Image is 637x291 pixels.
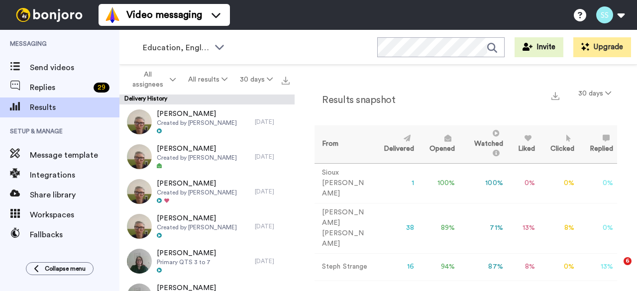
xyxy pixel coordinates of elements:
span: Education, English & Sport 2025 [143,42,210,54]
td: 13 % [578,253,617,281]
span: Collapse menu [45,265,86,273]
span: Share library [30,189,119,201]
td: Steph Strange [315,253,373,281]
td: 71 % [459,203,507,253]
div: 29 [94,83,109,93]
div: [DATE] [255,153,290,161]
th: Clicked [539,125,578,163]
a: [PERSON_NAME]Created by [PERSON_NAME][DATE] [119,139,295,174]
td: 87 % [459,253,507,281]
span: Replies [30,82,90,94]
td: 89 % [418,203,459,253]
span: [PERSON_NAME] [157,248,216,258]
button: Invite [515,37,563,57]
span: Created by [PERSON_NAME] [157,119,237,127]
th: Replied [578,125,617,163]
span: Send videos [30,62,119,74]
iframe: Intercom live chat [603,257,627,281]
button: 30 days [572,85,617,102]
td: Sioux [PERSON_NAME] [315,163,373,203]
span: Created by [PERSON_NAME] [157,154,237,162]
td: 38 [373,203,419,253]
button: All results [182,71,234,89]
button: All assignees [121,66,182,94]
a: [PERSON_NAME]Created by [PERSON_NAME][DATE] [119,174,295,209]
span: Created by [PERSON_NAME] [157,223,237,231]
button: Export a summary of each team member’s results that match this filter now. [548,88,562,102]
span: Fallbacks [30,229,119,241]
span: Video messaging [126,8,202,22]
th: From [315,125,373,163]
span: Created by [PERSON_NAME] [157,189,237,196]
span: Workspaces [30,209,119,221]
img: export.svg [282,77,290,85]
img: export.svg [551,92,559,100]
td: 100 % [418,163,459,203]
td: 0 % [507,163,539,203]
img: 8e4fd3a2-fa25-4f81-aba1-34ea3cbbb1c0-thumb.jpg [127,144,152,169]
td: 0 % [539,163,578,203]
a: [PERSON_NAME]Created by [PERSON_NAME][DATE] [119,104,295,139]
td: 100 % [459,163,507,203]
th: Delivered [373,125,419,163]
span: Results [30,101,119,113]
td: 0 % [578,203,617,253]
img: vm-color.svg [105,7,120,23]
td: 16 [373,253,419,281]
td: 0 % [578,163,617,203]
td: 94 % [418,253,459,281]
th: Watched [459,125,507,163]
button: Export all results that match these filters now. [279,72,293,87]
td: [PERSON_NAME] [PERSON_NAME] [315,203,373,253]
button: Collapse menu [26,262,94,275]
span: [PERSON_NAME] [157,109,237,119]
td: 8 % [539,203,578,253]
th: Opened [418,125,459,163]
img: 8e4fd3a2-fa25-4f81-aba1-34ea3cbbb1c0-thumb.jpg [127,179,152,204]
div: [DATE] [255,188,290,195]
div: [DATE] [255,257,290,265]
a: [PERSON_NAME]Created by [PERSON_NAME][DATE] [119,209,295,244]
td: 13 % [507,203,539,253]
span: 6 [624,257,632,265]
th: Liked [507,125,539,163]
span: [PERSON_NAME] [157,213,237,223]
span: Integrations [30,169,119,181]
span: [PERSON_NAME] [157,144,237,154]
span: Primary QTS 3 to 7 [157,258,216,266]
span: Message template [30,149,119,161]
img: fda7709c-fb92-4e66-981d-9249f2b3110f-thumb.jpg [127,249,152,274]
div: [DATE] [255,118,290,126]
img: 8e4fd3a2-fa25-4f81-aba1-34ea3cbbb1c0-thumb.jpg [127,109,152,134]
span: [PERSON_NAME] [157,179,237,189]
img: bj-logo-header-white.svg [12,8,87,22]
h2: Results snapshot [315,95,395,105]
a: [PERSON_NAME]Primary QTS 3 to 7[DATE] [119,244,295,279]
button: Upgrade [573,37,631,57]
span: All assignees [127,70,168,90]
div: [DATE] [255,222,290,230]
td: 8 % [507,253,539,281]
div: Delivery History [119,95,295,104]
button: 30 days [233,71,279,89]
td: 0 % [539,253,578,281]
td: 1 [373,163,419,203]
img: 8e4fd3a2-fa25-4f81-aba1-34ea3cbbb1c0-thumb.jpg [127,214,152,239]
